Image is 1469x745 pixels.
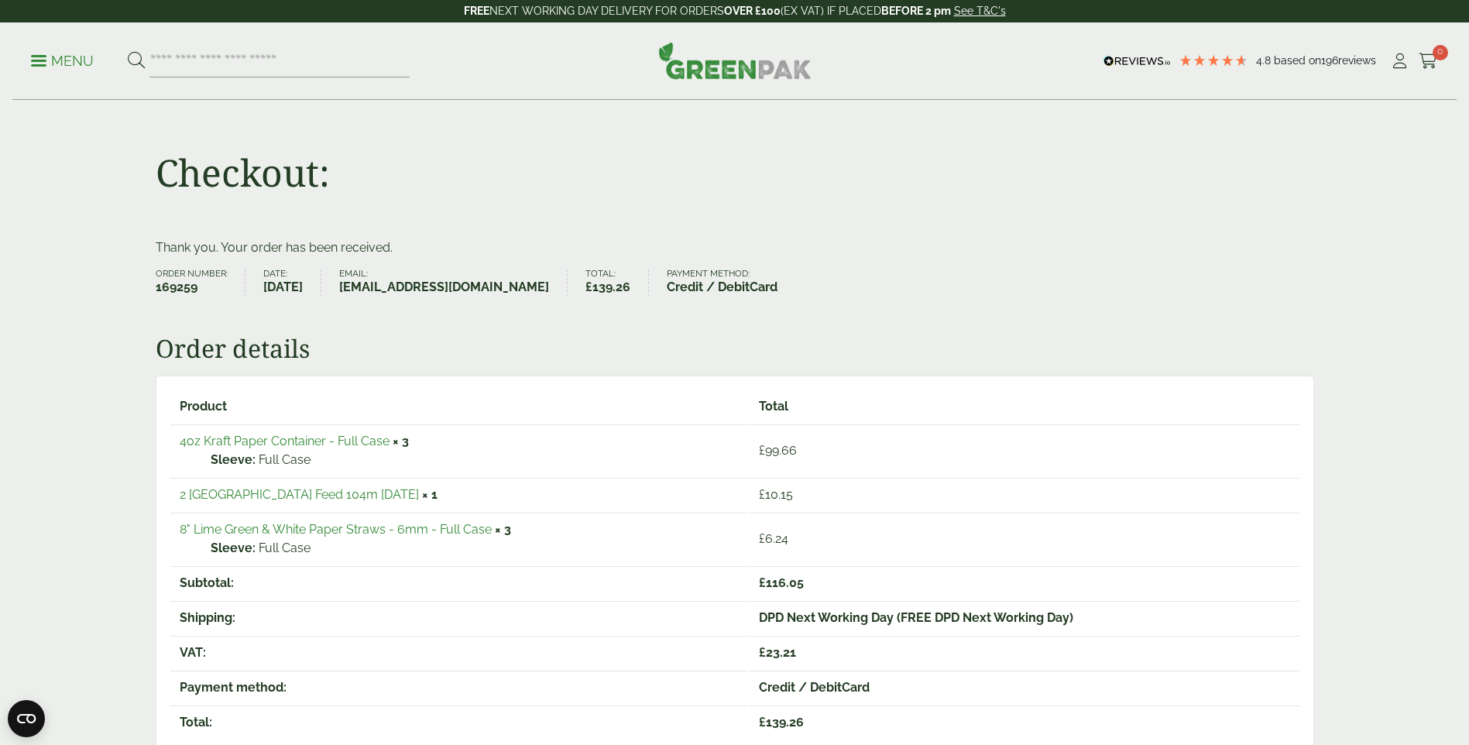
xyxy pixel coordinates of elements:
strong: Credit / DebitCard [667,278,777,297]
p: Thank you. Your order has been received. [156,239,1314,257]
span: £ [759,487,765,502]
span: 0 [1433,45,1448,60]
strong: × 3 [495,522,511,537]
span: 196 [1321,54,1338,67]
img: GreenPak Supplies [658,42,812,79]
li: Email: [339,270,568,297]
strong: OVER £100 [724,5,781,17]
strong: Sleeve: [211,451,256,469]
span: 23.21 [759,645,796,660]
a: See T&C's [954,5,1006,17]
i: Cart [1419,53,1438,69]
h1: Checkout: [156,150,330,195]
p: Full Case [211,451,739,469]
th: Shipping: [170,601,748,634]
a: Menu [31,52,94,67]
p: Full Case [211,539,739,558]
strong: [EMAIL_ADDRESS][DOMAIN_NAME] [339,278,549,297]
span: £ [759,715,766,730]
bdi: 10.15 [759,487,793,502]
span: £ [759,575,766,590]
a: 0 [1419,50,1438,73]
th: Total: [170,706,748,739]
strong: BEFORE 2 pm [881,5,951,17]
a: 8" Lime Green & White Paper Straws - 6mm - Full Case [180,522,492,537]
strong: [DATE] [263,278,303,297]
strong: Sleeve: [211,539,256,558]
span: £ [759,443,765,458]
bdi: 139.26 [585,280,630,294]
li: Order number: [156,270,246,297]
p: Menu [31,52,94,70]
span: £ [585,280,592,294]
th: Product [170,390,748,423]
bdi: 6.24 [759,531,788,546]
span: £ [759,645,766,660]
span: Based on [1274,54,1321,67]
span: £ [759,531,765,546]
span: reviews [1338,54,1376,67]
div: 4.79 Stars [1179,53,1248,67]
span: 116.05 [759,575,804,590]
strong: 169259 [156,278,228,297]
a: 2 [GEOGRAPHIC_DATA] Feed 104m [DATE] [180,487,419,502]
th: VAT: [170,636,748,669]
button: Open CMP widget [8,700,45,737]
li: Payment method: [667,270,795,297]
li: Total: [585,270,649,297]
td: Credit / DebitCard [750,671,1299,704]
span: 4.8 [1256,54,1274,67]
strong: × 3 [393,434,409,448]
strong: × 1 [422,487,438,502]
strong: FREE [464,5,489,17]
img: REVIEWS.io [1103,56,1171,67]
li: Date: [263,270,321,297]
th: Payment method: [170,671,748,704]
a: 4oz Kraft Paper Container - Full Case [180,434,390,448]
span: 139.26 [759,715,804,730]
bdi: 99.66 [759,443,797,458]
th: Subtotal: [170,566,748,599]
i: My Account [1390,53,1409,69]
h2: Order details [156,334,1314,363]
td: DPD Next Working Day (FREE DPD Next Working Day) [750,601,1299,634]
th: Total [750,390,1299,423]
